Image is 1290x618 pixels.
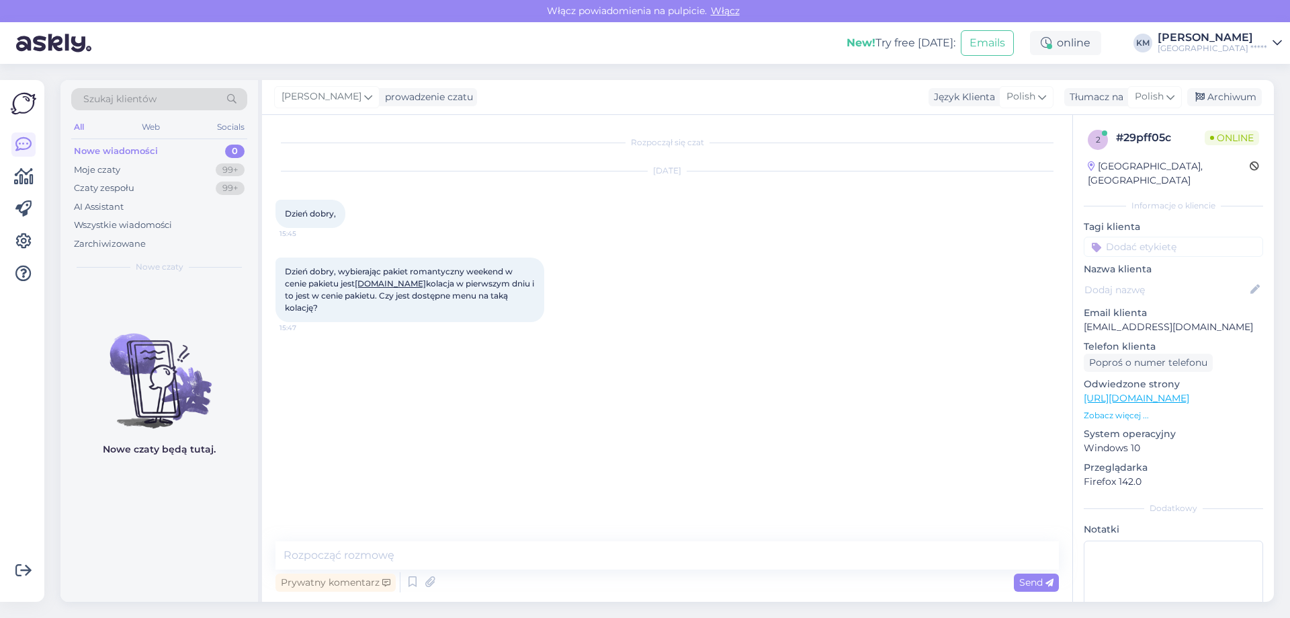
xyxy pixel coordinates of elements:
p: System operacyjny [1084,427,1263,441]
a: [PERSON_NAME][GEOGRAPHIC_DATA] ***** [1158,32,1282,54]
input: Dodaj nazwę [1084,282,1248,297]
div: Tłumacz na [1064,90,1123,104]
p: Nazwa klienta [1084,262,1263,276]
div: Wszystkie wiadomości [74,219,172,232]
div: Prywatny komentarz [275,574,396,592]
span: 15:47 [279,323,330,333]
p: [EMAIL_ADDRESS][DOMAIN_NAME] [1084,320,1263,334]
p: Notatki [1084,523,1263,537]
div: Try free [DATE]: [847,35,955,51]
div: 0 [225,145,245,158]
span: Polish [1006,89,1035,104]
img: Askly Logo [11,91,36,116]
div: 99+ [216,182,245,195]
span: Online [1205,130,1259,145]
span: Nowe czaty [136,261,183,273]
div: [PERSON_NAME] [1158,32,1267,43]
div: All [71,118,87,136]
div: online [1030,31,1101,55]
span: Szukaj klientów [83,92,157,106]
p: Telefon klienta [1084,340,1263,354]
span: Dzień dobry, [285,208,336,219]
p: Email klienta [1084,306,1263,320]
div: Język Klienta [929,90,995,104]
p: Windows 10 [1084,441,1263,455]
span: [PERSON_NAME] [282,89,361,104]
p: Nowe czaty będą tutaj. [103,442,216,457]
span: Polish [1135,89,1164,104]
span: 15:45 [279,229,330,239]
div: Archiwum [1187,88,1262,106]
span: Włącz [707,5,744,17]
div: prowadzenie czatu [380,90,473,104]
span: Dzień dobry, wybierając pakiet romantyczny weekend w cenie pakietu jest kolacja w pierwszym dniu ... [285,266,536,313]
div: Dodatkowy [1084,502,1263,514]
div: KM [1133,34,1152,52]
div: AI Assistant [74,200,124,214]
p: Firefox 142.0 [1084,475,1263,489]
div: [GEOGRAPHIC_DATA], [GEOGRAPHIC_DATA] [1088,159,1250,188]
div: [DATE] [275,165,1059,177]
b: New! [847,36,875,49]
div: Czaty zespołu [74,182,134,195]
img: No chats [60,309,258,430]
span: 2 [1096,134,1101,145]
p: Tagi klienta [1084,220,1263,234]
input: Dodać etykietę [1084,237,1263,257]
p: Zobacz więcej ... [1084,410,1263,422]
div: # 29pff05c [1116,130,1205,146]
div: Moje czaty [74,163,120,177]
span: Send [1019,576,1053,588]
div: Nowe wiadomości [74,145,158,158]
a: [DOMAIN_NAME] [355,278,426,288]
div: Rozpoczął się czat [275,137,1059,149]
a: [URL][DOMAIN_NAME] [1084,392,1189,404]
div: Web [139,118,163,136]
p: Odwiedzone strony [1084,377,1263,391]
div: Socials [214,118,247,136]
p: Przeglądarka [1084,461,1263,475]
div: 99+ [216,163,245,177]
button: Emails [961,30,1014,56]
div: Zarchiwizowane [74,237,146,251]
div: Poproś o numer telefonu [1084,354,1213,372]
div: Informacje o kliencie [1084,200,1263,212]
